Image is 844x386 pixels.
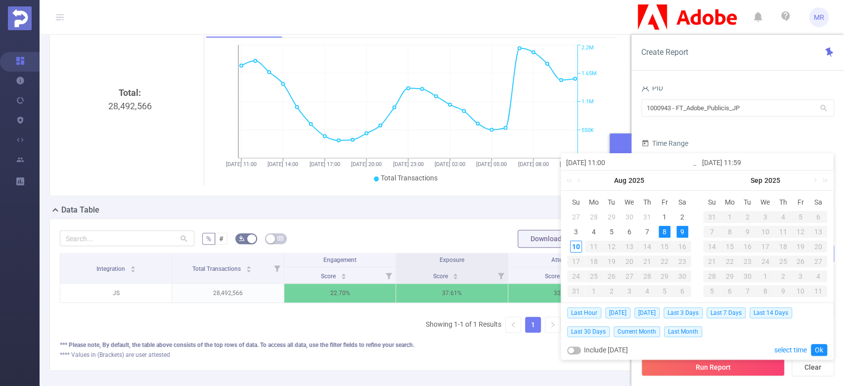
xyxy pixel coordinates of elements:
[638,254,656,269] td: August 21, 2025
[792,269,809,284] td: October 3, 2025
[130,264,136,270] div: Sort
[774,256,792,267] div: 25
[721,210,739,224] td: September 1, 2025
[638,198,656,207] span: Th
[817,171,830,190] a: Next year (Control + right)
[60,350,620,359] div: **** Values in (Brackets) are user attested
[756,239,774,254] td: September 17, 2025
[603,239,621,254] td: August 12, 2025
[656,284,673,299] td: September 5, 2025
[226,161,257,168] tspan: [DATE] 11:00
[638,224,656,239] td: August 7, 2025
[721,256,739,267] div: 22
[310,161,340,168] tspan: [DATE] 17:00
[603,284,621,299] td: September 2, 2025
[702,157,828,169] input: End date
[703,211,721,223] div: 31
[570,241,582,253] div: 10
[641,47,688,57] span: Create Report
[673,224,691,239] td: August 9, 2025
[774,239,792,254] td: September 18, 2025
[119,87,141,98] b: Total:
[570,226,582,238] div: 3
[585,224,603,239] td: August 4, 2025
[756,210,774,224] td: September 3, 2025
[621,210,638,224] td: July 30, 2025
[623,211,635,223] div: 30
[792,195,809,210] th: Fri
[477,161,507,168] tspan: [DATE] 05:00
[550,322,556,328] i: icon: right
[603,195,621,210] th: Tue
[703,241,721,253] div: 14
[606,226,618,238] div: 5
[396,284,507,302] p: 37.61 %
[703,284,721,299] td: October 5, 2025
[585,285,603,297] div: 1
[721,224,739,239] td: September 8, 2025
[703,239,721,254] td: September 14, 2025
[581,45,594,51] tspan: 2.2M
[656,254,673,269] td: August 22, 2025
[673,270,691,282] div: 30
[621,241,638,253] div: 13
[638,241,656,253] div: 14
[60,341,620,349] div: *** Please note, By default, the table above consists of the top rows of data. To access all data...
[792,224,809,239] td: September 12, 2025
[453,275,458,278] i: icon: caret-down
[739,211,756,223] div: 2
[494,267,508,283] i: Filter menu
[525,317,541,333] li: 1
[809,284,827,299] td: October 11, 2025
[567,198,585,207] span: Su
[656,198,673,207] span: Fr
[656,241,673,253] div: 15
[809,210,827,224] td: September 6, 2025
[621,270,638,282] div: 27
[60,284,172,302] p: JS
[239,235,245,241] i: icon: bg-colors
[246,264,252,270] div: Sort
[707,307,746,318] span: Last 7 Days
[659,226,670,238] div: 8
[641,84,649,92] i: icon: user
[739,269,756,284] td: September 30, 2025
[567,285,585,297] div: 31
[508,284,620,302] p: 32.65 %
[638,269,656,284] td: August 28, 2025
[703,269,721,284] td: September 28, 2025
[664,326,702,337] span: Last Month
[774,198,792,207] span: Th
[774,241,792,253] div: 18
[567,195,585,210] th: Sun
[763,171,781,190] a: 2025
[567,326,610,337] span: Last 30 Days
[613,171,627,190] a: Aug
[603,241,621,253] div: 12
[605,307,630,318] span: [DATE]
[61,204,99,216] h2: Data Table
[560,161,590,168] tspan: [DATE] 11:00
[774,285,792,297] div: 9
[739,195,756,210] th: Tue
[585,198,603,207] span: Mo
[277,235,283,241] i: icon: table
[606,211,618,223] div: 29
[393,161,424,168] tspan: [DATE] 23:00
[739,254,756,269] td: September 23, 2025
[739,285,756,297] div: 7
[638,210,656,224] td: July 31, 2025
[721,270,739,282] div: 29
[567,224,585,239] td: August 3, 2025
[453,272,458,275] i: icon: caret-up
[664,307,703,318] span: Last 3 Days
[774,284,792,299] td: October 9, 2025
[638,270,656,282] div: 28
[585,269,603,284] td: August 25, 2025
[551,257,576,263] span: Attention
[641,84,663,92] span: PID
[703,256,721,267] div: 21
[739,224,756,239] td: September 9, 2025
[192,265,242,272] span: Total Transactions
[721,198,739,207] span: Mo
